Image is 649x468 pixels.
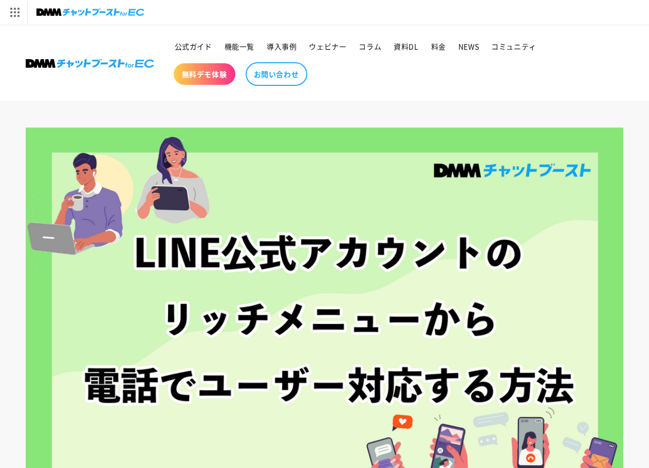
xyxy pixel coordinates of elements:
span: コラム [359,42,381,51]
a: 公式ガイド [169,35,218,57]
span: 機能一覧 [225,42,254,51]
span: 料金 [431,42,446,51]
span: お問い合わせ [254,69,299,79]
img: 株式会社DMM Boost [26,59,154,68]
a: 料金 [425,35,452,57]
span: 公式ガイド [175,42,212,51]
span: 無料デモ体験 [182,69,227,79]
img: チャットブーストforEC [36,5,144,20]
span: NEWS [458,42,479,51]
a: コミュニティ [485,35,543,57]
a: コラム [353,35,387,57]
span: コミュニティ [491,42,536,51]
a: 導入事例 [261,35,303,57]
span: ウェビナー [309,42,346,51]
a: NEWS [452,35,485,57]
a: ウェビナー [303,35,353,57]
a: 資料DL [387,35,424,57]
a: お問い合わせ [246,62,307,86]
img: サービス [2,2,27,23]
a: 無料デモ体験 [174,63,235,85]
span: 導入事例 [267,42,296,51]
span: 資料DL [394,42,418,51]
a: 機能一覧 [218,35,261,57]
